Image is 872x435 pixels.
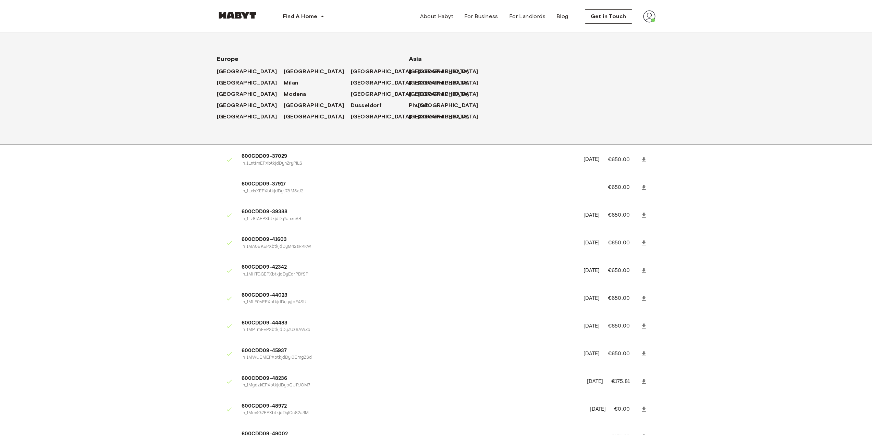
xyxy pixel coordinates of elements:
p: [DATE] [584,350,600,358]
span: 600CDD09-44023 [242,292,576,299]
a: For Business [459,10,504,23]
span: [GEOGRAPHIC_DATA] [217,101,277,110]
span: [GEOGRAPHIC_DATA] [284,113,344,121]
p: in_1MPTmFEPXbtkjdDyZUz6AWZo [242,327,576,333]
p: €650.00 [608,211,639,219]
p: [DATE] [584,156,600,164]
a: [GEOGRAPHIC_DATA] [284,113,351,121]
p: in_1LntimEPXbtkjdDynZryPiLS [242,161,576,167]
a: [GEOGRAPHIC_DATA] [217,90,284,98]
span: [GEOGRAPHIC_DATA] [351,67,411,76]
span: [GEOGRAPHIC_DATA] [217,79,277,87]
button: Find A Home [277,10,330,23]
span: [GEOGRAPHIC_DATA] [418,101,478,110]
span: Dusseldorf [351,101,382,110]
span: 600CDD09-37917 [242,180,591,188]
a: Blog [551,10,574,23]
span: 600CDD09-41603 [242,236,576,244]
a: [GEOGRAPHIC_DATA] [409,79,476,87]
a: [GEOGRAPHIC_DATA] [217,79,284,87]
a: [GEOGRAPHIC_DATA] [409,113,476,121]
a: [GEOGRAPHIC_DATA] [409,67,476,76]
a: [GEOGRAPHIC_DATA] [418,67,485,76]
p: €650.00 [608,183,639,192]
a: [GEOGRAPHIC_DATA] [418,90,485,98]
span: [GEOGRAPHIC_DATA] [284,67,344,76]
p: in_1MWUEMEPXbtkjdDyI0EmgZSd [242,355,576,361]
a: Modena [284,90,313,98]
a: Dusseldorf [351,101,389,110]
a: Milan [284,79,305,87]
p: [DATE] [584,267,600,275]
p: in_1Lz8IAEPXbtkjdDyYalrxuAB [242,216,576,222]
p: [DATE] [584,239,600,247]
span: Milan [284,79,298,87]
a: [GEOGRAPHIC_DATA] [284,101,351,110]
span: [GEOGRAPHIC_DATA] [284,101,344,110]
a: [GEOGRAPHIC_DATA] [409,90,476,98]
a: [GEOGRAPHIC_DATA] [217,113,284,121]
p: in_1MLF0vEPXbtkjdDyyyjbE4SU [242,299,576,306]
span: Modena [284,90,306,98]
p: [DATE] [584,212,600,219]
img: Habyt [217,12,258,19]
span: [GEOGRAPHIC_DATA] [409,67,469,76]
a: [GEOGRAPHIC_DATA] [351,79,418,87]
p: €650.00 [608,322,639,330]
p: €650.00 [608,156,639,164]
p: €0.00 [614,405,639,413]
span: 600CDD09-48972 [242,402,582,410]
a: For Landlords [504,10,551,23]
span: For Business [464,12,498,21]
span: [GEOGRAPHIC_DATA] [351,79,411,87]
a: [GEOGRAPHIC_DATA] [284,67,351,76]
span: Blog [556,12,568,21]
span: For Landlords [509,12,545,21]
span: [GEOGRAPHIC_DATA] [409,79,469,87]
span: About Habyt [420,12,453,21]
p: €175.81 [611,378,639,386]
a: [GEOGRAPHIC_DATA] [418,101,485,110]
span: [GEOGRAPHIC_DATA] [217,90,277,98]
p: €650.00 [608,267,639,275]
span: [GEOGRAPHIC_DATA] [351,90,411,98]
p: €650.00 [608,294,639,303]
p: [DATE] [584,295,600,303]
span: Phuket [409,101,428,110]
p: in_1MHTGGEPXbtkjdDyEdrPDfSP [242,271,576,278]
span: Europe [217,55,387,63]
p: [DATE] [584,322,600,330]
button: Get in Touch [585,9,632,24]
a: [GEOGRAPHIC_DATA] [351,113,418,121]
span: Find A Home [283,12,318,21]
span: 600CDD09-48236 [242,375,579,383]
p: in_1Mm4G7EPXbtkjdDylCn82a3M [242,410,582,417]
a: [GEOGRAPHIC_DATA] [418,113,485,121]
a: Phuket [409,101,435,110]
span: 600CDD09-42342 [242,264,576,271]
p: [DATE] [587,378,603,386]
span: Get in Touch [591,12,626,21]
p: [DATE] [590,406,606,413]
p: €650.00 [608,239,639,247]
a: [GEOGRAPHIC_DATA] [217,67,284,76]
a: [GEOGRAPHIC_DATA] [418,79,485,87]
p: €650.00 [608,350,639,358]
span: [GEOGRAPHIC_DATA] [409,90,469,98]
span: [GEOGRAPHIC_DATA] [409,113,469,121]
span: 600CDD09-39388 [242,208,576,216]
p: in_1LxlsXEPXbtkjdDys78M5xJ2 [242,188,591,195]
span: 600CDD09-44483 [242,319,576,327]
span: [GEOGRAPHIC_DATA] [351,113,411,121]
p: in_1MA0EKEPXbtkjdDyM42sRKKW [242,244,576,250]
span: 600CDD09-37029 [242,153,576,161]
span: [GEOGRAPHIC_DATA] [217,113,277,121]
span: Asia [409,55,464,63]
a: [GEOGRAPHIC_DATA] [217,101,284,110]
a: [GEOGRAPHIC_DATA] [351,67,418,76]
a: [GEOGRAPHIC_DATA] [351,90,418,98]
p: in_1MgdzkEPXbtkjdDybQURJOM7 [242,382,579,389]
img: avatar [643,10,655,23]
a: About Habyt [415,10,459,23]
span: [GEOGRAPHIC_DATA] [217,67,277,76]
